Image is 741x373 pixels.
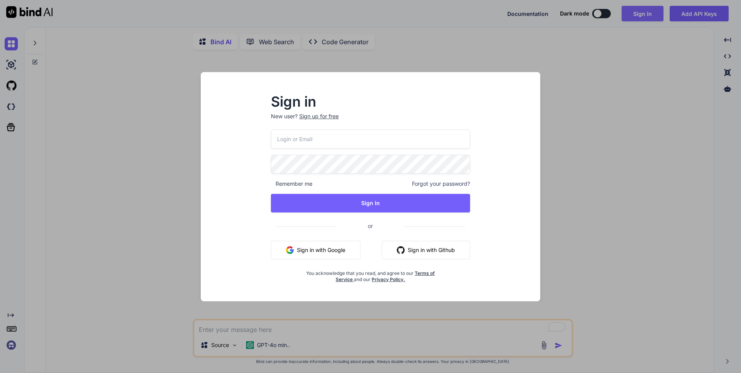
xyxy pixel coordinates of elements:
[397,246,405,254] img: github
[271,130,470,149] input: Login or Email
[286,246,294,254] img: google
[412,180,470,188] span: Forgot your password?
[337,216,404,235] span: or
[336,270,435,282] a: Terms of Service
[271,194,470,212] button: Sign In
[299,112,339,120] div: Sign up for free
[304,266,437,283] div: You acknowledge that you read, and agree to our and our
[372,276,405,282] a: Privacy Policy.
[271,241,360,259] button: Sign in with Google
[271,95,470,108] h2: Sign in
[382,241,470,259] button: Sign in with Github
[271,112,470,130] p: New user?
[271,180,312,188] span: Remember me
